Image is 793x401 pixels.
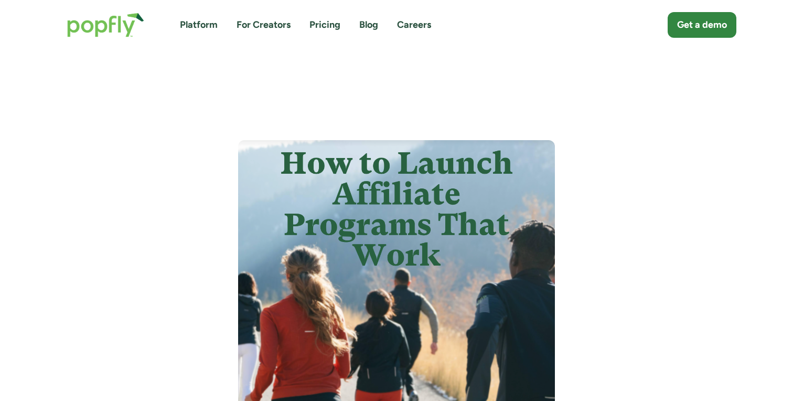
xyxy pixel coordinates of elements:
[397,18,431,31] a: Careers
[668,12,736,38] a: Get a demo
[57,2,155,48] a: home
[677,18,727,31] div: Get a demo
[359,18,378,31] a: Blog
[309,18,340,31] a: Pricing
[237,18,291,31] a: For Creators
[180,18,218,31] a: Platform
